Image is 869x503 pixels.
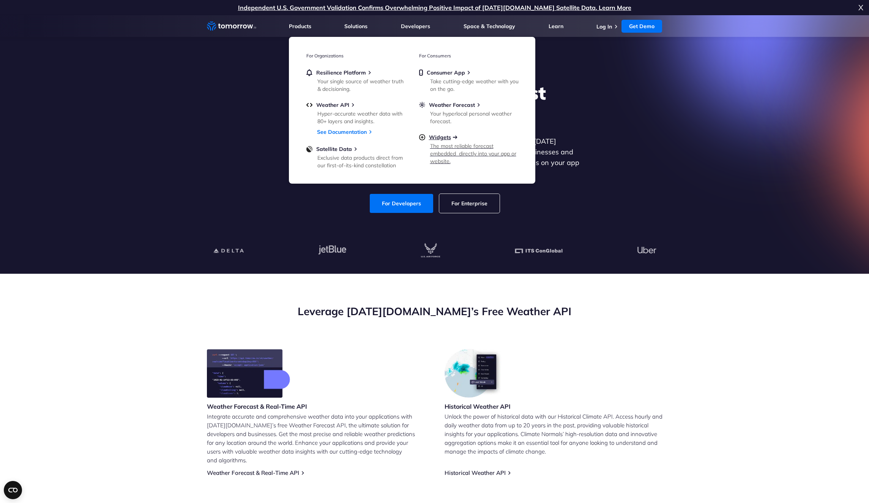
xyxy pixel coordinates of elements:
[316,102,349,108] span: Weather API
[288,81,581,127] h1: Explore the World’s Best Weather API
[306,146,405,168] a: Satellite DataExclusive data products direct from our first-of-its-kind constellation
[289,23,311,30] a: Products
[306,69,405,91] a: Resilience PlatformYour single source of weather truth & decisioning.
[549,23,563,30] a: Learn
[288,136,581,179] p: Get reliable and precise weather data through our free API. Count on [DATE][DOMAIN_NAME] for quic...
[429,134,451,141] span: Widgets
[419,69,518,91] a: Consumer AppTake cutting-edge weather with you on the go.
[419,134,518,163] a: WidgetsThe most reliable forecast embedded directly into your app or website.
[317,110,406,125] div: Hyper-accurate weather data with 80+ layers and insights.
[429,102,475,108] span: Weather Forecast
[238,4,631,11] a: Independent U.S. Government Validation Confirms Overwhelming Positive Impact of [DATE][DOMAIN_NAM...
[430,78,519,93] div: Take cutting-edge weather with you on the go.
[207,469,299,476] a: Weather Forecast & Real-Time API
[306,102,405,124] a: Weather APIHyper-accurate weather data with 80+ layers and insights.
[317,129,367,135] a: See Documentation
[207,304,662,319] h2: Leverage [DATE][DOMAIN_NAME]’s Free Weather API
[306,146,312,152] img: satellite-data-menu.png
[207,402,307,411] h3: Weather Forecast & Real-Time API
[207,21,256,32] a: Home link
[316,69,366,76] span: Resilience Platform
[344,23,367,30] a: Solutions
[317,154,406,169] div: Exclusive data products direct from our first-of-its-kind constellation
[306,69,312,76] img: bell.svg
[419,69,423,76] img: mobile.svg
[316,146,352,152] span: Satellite Data
[427,69,465,76] span: Consumer App
[419,53,518,59] h3: For Consumers
[419,102,425,108] img: sun.svg
[445,412,662,456] p: Unlock the power of historical data with our Historical Climate API. Access hourly and daily weat...
[419,102,518,124] a: Weather ForecastYour hyperlocal personal weather forecast.
[621,20,662,33] a: Get Demo
[401,23,430,30] a: Developers
[306,53,405,59] h3: For Organizations
[4,481,22,499] button: Open CMP widget
[445,469,506,476] a: Historical Weather API
[419,134,425,141] img: plus-circle.svg
[306,102,312,108] img: api.svg
[596,23,612,30] a: Log In
[430,110,519,125] div: Your hyperlocal personal weather forecast.
[207,412,425,465] p: Integrate accurate and comprehensive weather data into your applications with [DATE][DOMAIN_NAME]...
[317,78,406,93] div: Your single source of weather truth & decisioning.
[464,23,515,30] a: Space & Technology
[439,194,500,213] a: For Enterprise
[430,142,519,165] div: The most reliable forecast embedded directly into your app or website.
[370,194,433,213] a: For Developers
[445,402,511,411] h3: Historical Weather API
